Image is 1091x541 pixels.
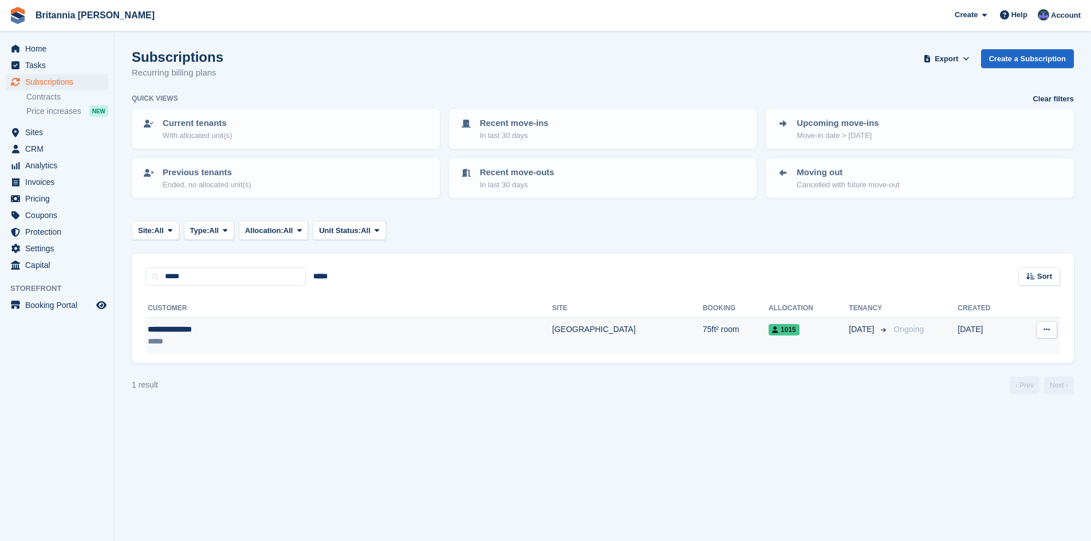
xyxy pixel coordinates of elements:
button: Export [921,49,972,68]
p: In last 30 days [480,130,549,141]
nav: Page [1007,377,1076,394]
td: [DATE] [958,318,1017,354]
p: Upcoming move-ins [797,117,879,130]
a: menu [6,297,108,313]
button: Allocation: All [239,221,309,240]
p: In last 30 days [480,179,554,191]
a: Create a Subscription [981,49,1074,68]
span: Subscriptions [25,74,94,90]
span: All [361,225,371,236]
a: menu [6,141,108,157]
p: Cancelled with future move-out [797,179,899,191]
span: All [283,225,293,236]
th: Booking [703,299,769,318]
a: menu [6,174,108,190]
a: Contracts [26,92,108,102]
td: [GEOGRAPHIC_DATA] [552,318,703,354]
p: Previous tenants [163,166,251,179]
td: 75ft² room [703,318,769,354]
span: Allocation: [245,225,283,236]
div: 1 result [132,379,158,391]
p: Moving out [797,166,899,179]
span: Create [955,9,978,21]
a: Upcoming move-ins Move-in date > [DATE] [767,110,1073,148]
span: Type: [190,225,210,236]
span: CRM [25,141,94,157]
p: Current tenants [163,117,232,130]
a: Price increases NEW [26,105,108,117]
button: Type: All [184,221,234,240]
span: Capital [25,257,94,273]
span: Sort [1037,271,1052,282]
span: Export [935,53,958,65]
a: menu [6,224,108,240]
span: Site: [138,225,154,236]
button: Unit Status: All [313,221,385,240]
th: Created [958,299,1017,318]
img: Lee Cradock [1038,9,1049,21]
span: Home [25,41,94,57]
th: Site [552,299,703,318]
div: NEW [89,105,108,117]
a: menu [6,257,108,273]
a: Next [1044,377,1074,394]
a: menu [6,41,108,57]
a: menu [6,57,108,73]
h1: Subscriptions [132,49,223,65]
a: Recent move-ins In last 30 days [450,110,756,148]
p: Recent move-outs [480,166,554,179]
a: Clear filters [1033,93,1074,105]
a: Moving out Cancelled with future move-out [767,159,1073,197]
span: Coupons [25,207,94,223]
a: Current tenants With allocated unit(s) [133,110,439,148]
a: Previous tenants Ended, no allocated unit(s) [133,159,439,197]
th: Tenancy [849,299,889,318]
span: Tasks [25,57,94,73]
a: Britannia [PERSON_NAME] [31,6,159,25]
a: menu [6,207,108,223]
span: Pricing [25,191,94,207]
p: Recent move-ins [480,117,549,130]
a: menu [6,124,108,140]
h6: Quick views [132,93,178,104]
th: Allocation [769,299,849,318]
span: Storefront [10,283,114,294]
a: menu [6,191,108,207]
span: 1015 [769,324,799,335]
a: Recent move-outs In last 30 days [450,159,756,197]
p: With allocated unit(s) [163,130,232,141]
a: menu [6,157,108,173]
p: Recurring billing plans [132,66,223,80]
span: All [209,225,219,236]
span: Price increases [26,106,81,117]
a: Preview store [94,298,108,312]
span: All [154,225,164,236]
a: menu [6,74,108,90]
p: Move-in date > [DATE] [797,130,879,141]
span: Sites [25,124,94,140]
span: Protection [25,224,94,240]
span: Settings [25,240,94,256]
a: Previous [1010,377,1039,394]
span: Analytics [25,157,94,173]
span: Booking Portal [25,297,94,313]
a: menu [6,240,108,256]
span: Invoices [25,174,94,190]
span: [DATE] [849,323,876,335]
span: Unit Status: [319,225,361,236]
span: Ongoing [893,325,924,334]
span: Account [1051,10,1081,21]
button: Site: All [132,221,179,240]
span: Help [1011,9,1027,21]
img: stora-icon-8386f47178a22dfd0bd8f6a31ec36ba5ce8667c1dd55bd0f319d3a0aa187defe.svg [9,7,26,24]
p: Ended, no allocated unit(s) [163,179,251,191]
th: Customer [145,299,552,318]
